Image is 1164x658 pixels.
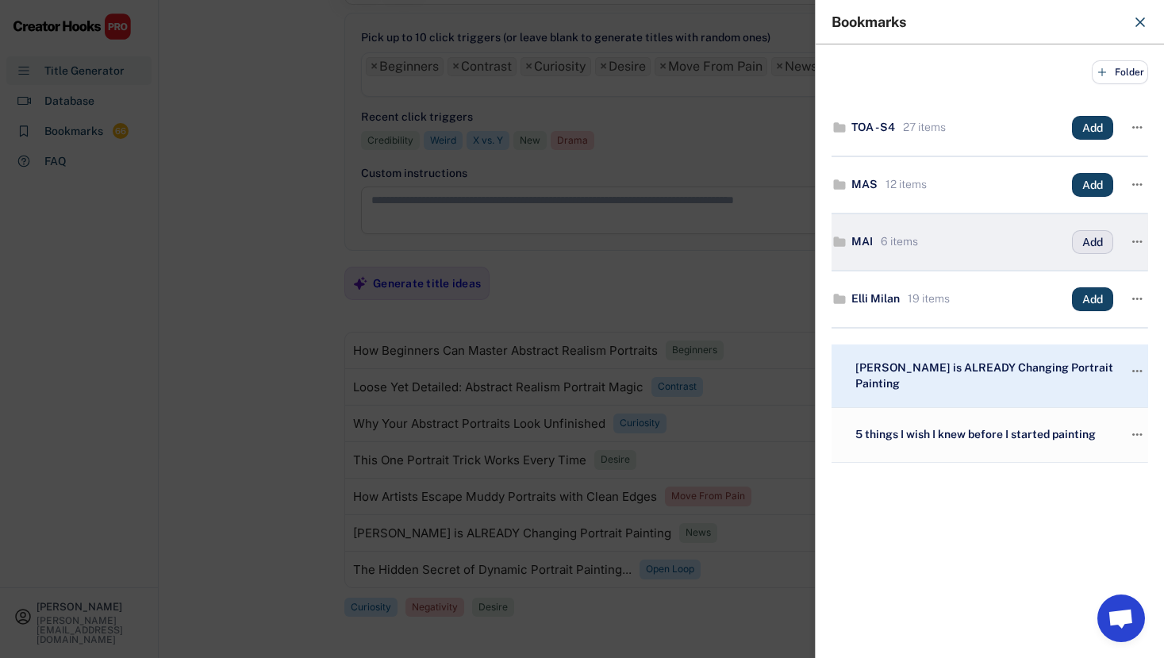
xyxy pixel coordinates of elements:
div: TOA - S4 [851,120,895,136]
a: Open chat [1097,595,1145,642]
div: Elli Milan [851,291,900,307]
div: Bookmarks [832,15,1123,29]
div: 19 items [904,291,950,307]
button:  [1129,117,1145,139]
button:  [1129,174,1145,196]
div: MAI [851,234,873,250]
button:  [1129,288,1145,310]
text:  [1132,176,1143,193]
button: Folder [1092,60,1148,84]
button:  [1129,424,1145,446]
div: [PERSON_NAME] is ALREADY Changing Portrait Painting [851,360,1113,391]
text:  [1132,119,1143,136]
button:  [1129,360,1145,383]
button:  [1129,231,1145,253]
text:  [1132,291,1143,307]
div: 27 items [899,120,946,136]
div: 5 things I wish I knew before I started painting [851,427,1113,443]
text:  [1132,426,1143,443]
div: 6 items [877,234,918,250]
text:  [1132,363,1143,379]
button: Add [1072,230,1113,254]
text:  [1132,233,1143,250]
button: Add [1072,173,1113,197]
div: 12 items [882,177,927,193]
button: Add [1072,287,1113,311]
div: MAS [851,177,878,193]
button: Add [1072,116,1113,140]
